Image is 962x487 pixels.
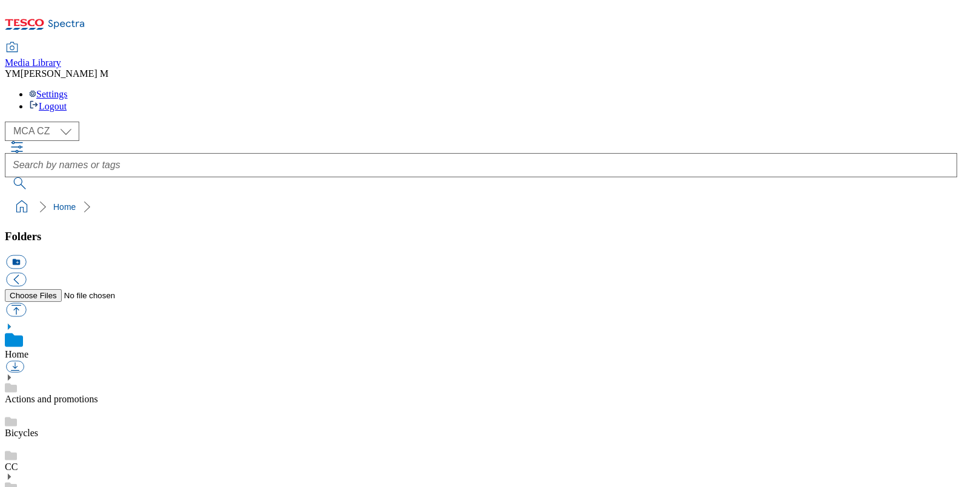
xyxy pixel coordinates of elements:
a: Bicycles [5,428,38,438]
h3: Folders [5,230,957,243]
a: Settings [29,89,68,99]
a: Media Library [5,43,61,68]
a: home [12,197,31,217]
a: Home [5,349,28,359]
input: Search by names or tags [5,153,957,177]
span: Media Library [5,57,61,68]
span: [PERSON_NAME] M [21,68,108,79]
a: Home [53,202,76,212]
a: Logout [29,101,67,111]
a: Actions and promotions [5,394,98,404]
span: YM [5,68,21,79]
nav: breadcrumb [5,195,957,218]
a: CC [5,462,18,472]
